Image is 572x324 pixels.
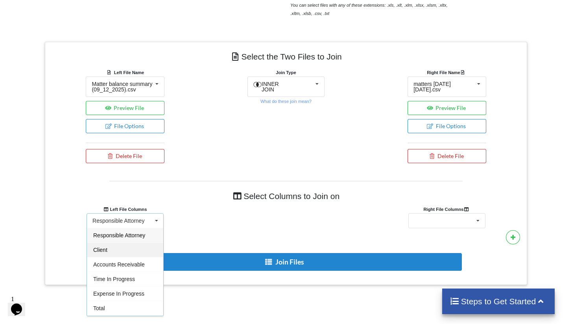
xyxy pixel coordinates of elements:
b: Join Type [276,70,296,75]
div: Matter balance summary (09_12_2025).csv [92,81,152,92]
b: Right File Columns [424,207,471,212]
h4: Steps to Get Started [450,296,547,306]
h4: Select Columns to Join on [109,187,462,205]
button: File Options [408,119,486,133]
div: Responsible Attorney [92,218,144,223]
b: Right File Name [427,70,467,75]
span: Total [93,305,105,311]
span: Accounts Receivable [93,261,145,268]
div: matters [DATE] [DATE].csv [413,81,474,92]
button: File Options [86,119,164,133]
button: Delete File [408,149,486,163]
b: Left File Name [114,70,144,75]
small: What do these join mean? [260,99,312,104]
b: Left File Columns [103,207,147,212]
button: Preview File [408,101,486,115]
span: Time In Progress [93,276,135,282]
button: Join Files [109,253,461,271]
i: You can select files with any of these extensions: .xls, .xlt, .xlm, .xlsx, .xlsm, .xltx, .xltm, ... [290,3,448,16]
iframe: chat widget [8,292,33,316]
span: Responsible Attorney [93,232,145,238]
span: INNER JOIN [262,81,279,93]
span: Client [93,247,107,253]
span: Expense In Progress [93,290,144,297]
h4: Select the Two Files to Join [51,48,522,65]
button: Preview File [86,101,164,115]
button: Delete File [86,149,164,163]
